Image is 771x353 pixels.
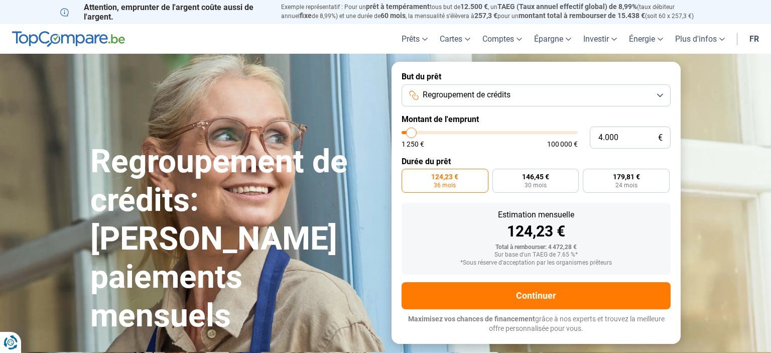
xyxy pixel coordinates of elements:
span: Regroupement de crédits [423,89,510,100]
span: 36 mois [434,182,456,188]
p: grâce à nos experts et trouvez la meilleure offre personnalisée pour vous. [402,314,671,334]
button: Regroupement de crédits [402,84,671,106]
span: € [658,134,663,142]
a: Plus d'infos [669,24,731,54]
div: Total à rembourser: 4 472,28 € [410,244,663,251]
a: Investir [577,24,623,54]
a: fr [743,24,765,54]
span: 12.500 € [460,3,488,11]
a: Comptes [476,24,528,54]
p: Exemple représentatif : Pour un tous but de , un (taux débiteur annuel de 8,99%) et une durée de ... [281,3,711,21]
span: 60 mois [380,12,406,20]
img: TopCompare [12,31,125,47]
a: Prêts [396,24,434,54]
div: Estimation mensuelle [410,211,663,219]
a: Cartes [434,24,476,54]
span: 100 000 € [547,141,578,148]
span: 1 250 € [402,141,424,148]
label: Durée du prêt [402,157,671,166]
span: 124,23 € [431,173,458,180]
button: Continuer [402,282,671,309]
span: 179,81 € [613,173,640,180]
span: montant total à rembourser de 15.438 € [519,12,645,20]
span: 146,45 € [522,173,549,180]
h1: Regroupement de crédits: [PERSON_NAME] paiements mensuels [90,143,379,335]
label: Montant de l'emprunt [402,114,671,124]
span: 30 mois [525,182,547,188]
span: TAEG (Taux annuel effectif global) de 8,99% [497,3,637,11]
p: Attention, emprunter de l'argent coûte aussi de l'argent. [60,3,269,22]
a: Énergie [623,24,669,54]
div: 124,23 € [410,224,663,239]
span: Maximisez vos chances de financement [408,315,535,323]
span: prêt à tempérament [366,3,430,11]
div: *Sous réserve d'acceptation par les organismes prêteurs [410,260,663,267]
span: 257,3 € [474,12,497,20]
span: 24 mois [615,182,637,188]
span: fixe [300,12,312,20]
a: Épargne [528,24,577,54]
label: But du prêt [402,72,671,81]
div: Sur base d'un TAEG de 7.65 %* [410,252,663,259]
